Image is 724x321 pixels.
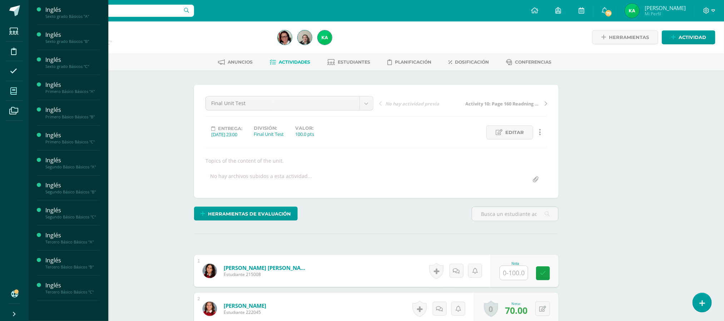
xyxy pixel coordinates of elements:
a: InglésSegundo Básico Básicos "A" [45,156,100,169]
a: Activity 10: Page 160 Readning and Writing book [463,100,547,107]
div: Inglés [45,181,100,189]
a: InglésSexto grado Básicos "C" [45,56,100,69]
div: Sexto grado Básicos "B" [45,39,100,44]
span: Editar [505,126,524,139]
div: No hay archivos subidos a esta actividad... [210,173,312,187]
label: División: [254,125,284,131]
a: Actividades [270,56,311,68]
div: Inglés [45,106,100,114]
div: Inglés [45,231,100,239]
a: InglésSexto grado Básicos "A" [45,6,100,19]
span: Actividad [679,31,706,44]
a: Planificación [388,56,432,68]
div: Inglés [45,81,100,89]
div: Primero Básico Básicos "B" [45,114,100,119]
span: Herramientas de evaluación [208,207,291,221]
div: Segundo Básico Básicos "B" [45,189,100,194]
label: Valor: [295,125,314,131]
div: Sexto grado Básicos "C" [45,64,100,69]
span: Estudiante 215008 [224,271,309,277]
div: Sexto grado Básicos "A" [45,14,100,19]
a: Herramientas [592,30,658,44]
span: Entrega: [218,126,242,131]
span: Final Unit Test [211,97,354,110]
div: Inglés [45,131,100,139]
div: Inglés [45,6,100,14]
img: 8023b044e5fe8d4619e40790d31912b4.png [625,4,639,18]
a: [PERSON_NAME] [224,302,266,309]
span: Anuncios [228,59,253,65]
input: 0-100.0 [500,266,528,280]
a: Conferencias [506,56,552,68]
div: Tercero Básico Básicos "A" [45,239,100,245]
span: Actividades [279,59,311,65]
span: 79 [605,9,613,17]
a: InglésTercero Básico Básicos "C" [45,281,100,295]
a: InglésPrimero Básico Básicos "A" [45,81,100,94]
div: Segundo Básico Básicos "A" [45,164,100,169]
div: Primero Básico Básicos "A" [45,89,100,94]
a: Estudiantes [328,56,371,68]
div: Inglés [45,56,100,64]
a: InglésSegundo Básico Básicos "B" [45,181,100,194]
a: InglésSexto grado Básicos "B" [45,31,100,44]
div: Sexto grado Básicos 'C' [56,39,269,46]
img: 073ab9fb05eb5e4f9239493c9ec9f7a2.png [278,30,292,45]
span: [PERSON_NAME] [645,4,686,11]
span: Planificación [395,59,432,65]
a: [PERSON_NAME] [PERSON_NAME] [224,264,309,271]
div: Topics of the content of the unit. [203,157,550,164]
a: Herramientas de evaluación [194,207,298,221]
a: InglésPrimero Básico Básicos "C" [45,131,100,144]
div: Nota [500,262,531,266]
img: 8023b044e5fe8d4619e40790d31912b4.png [318,30,332,45]
a: InglésPrimero Básico Básicos "B" [45,106,100,119]
input: Busca un estudiante aquí... [472,207,558,221]
span: 70.00 [505,304,527,316]
div: Primero Básico Básicos "C" [45,139,100,144]
span: Estudiante 222045 [224,309,266,315]
div: [DATE] 23:00 [211,131,242,138]
span: Herramientas [609,31,649,44]
a: 0 [484,301,498,317]
span: Activity 10: Page 160 Readning and Writing book [466,100,541,107]
a: Final Unit Test [206,97,373,110]
div: Inglés [45,206,100,214]
div: Segundo Básico Básicos "C" [45,214,100,219]
span: Mi Perfil [645,11,686,17]
img: 45e22c607c051982a137cf584b78d1ec.png [203,302,217,316]
span: Estudiantes [338,59,371,65]
div: Tercero Básico Básicos "B" [45,265,100,270]
div: Inglés [45,31,100,39]
div: Inglés [45,281,100,290]
a: InglésSegundo Básico Básicos "C" [45,206,100,219]
a: Actividad [662,30,715,44]
div: Final Unit Test [254,131,284,137]
div: Tercero Básico Básicos "C" [45,290,100,295]
a: Anuncios [218,56,253,68]
span: Conferencias [515,59,552,65]
input: Busca un usuario... [33,5,194,17]
img: 4244ecfc47b4b620a2f8602b2e1965e1.png [298,30,312,45]
div: Inglés [45,156,100,164]
a: Dosificación [449,56,489,68]
a: InglésTercero Básico Básicos "B" [45,256,100,270]
div: 100.0 pts [295,131,314,137]
span: No hay actividad previa [385,100,439,107]
span: Dosificación [455,59,489,65]
img: bd2d224ce126be5fdf13a83eb55a14a9.png [203,264,217,278]
a: InglésTercero Básico Básicos "A" [45,231,100,245]
h1: Inglés [56,29,269,39]
div: Inglés [45,256,100,265]
div: Nota: [505,301,527,306]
